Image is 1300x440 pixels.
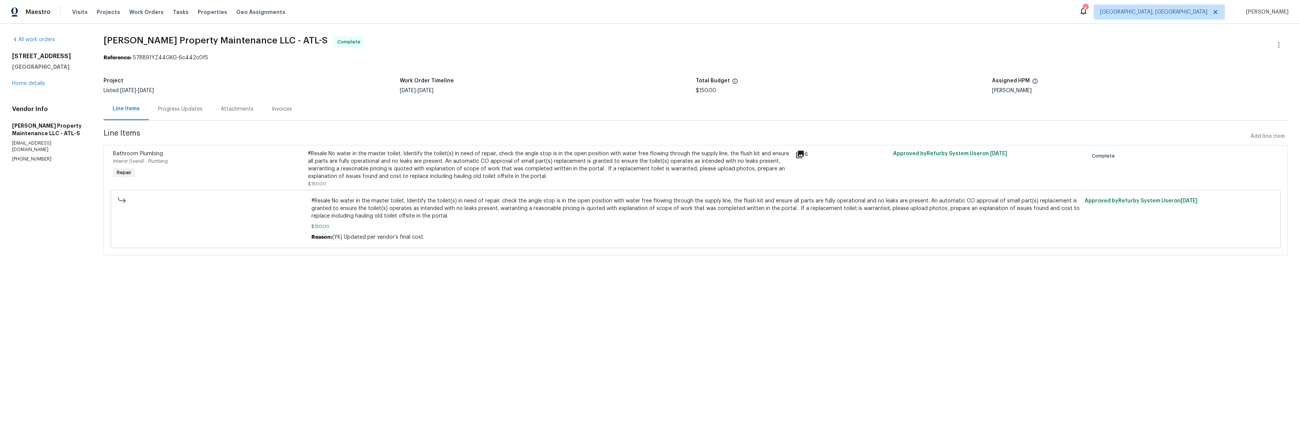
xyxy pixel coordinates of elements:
span: Reason: [311,235,332,240]
span: Geo Assignments [236,8,285,16]
span: [GEOGRAPHIC_DATA], [GEOGRAPHIC_DATA] [1100,8,1207,16]
span: - [400,88,433,93]
span: Listed [104,88,154,93]
span: $150.00 [696,88,716,93]
span: Work Orders [129,8,164,16]
span: The total cost of line items that have been proposed by Opendoor. This sum includes line items th... [732,78,738,88]
span: (YK) Updated per vendor’s final cost. [332,235,424,240]
div: Line Items [113,105,140,113]
div: 4 [1083,5,1088,12]
span: [DATE] [138,88,154,93]
span: Complete [1092,152,1118,160]
span: Approved by Refurby System User on [893,151,1007,156]
span: Visits [72,8,88,16]
div: Invoices [272,105,292,113]
span: #Resale No water in the master toilet. Identify the toilet(s) in need of repair, check the angle ... [311,197,1080,220]
span: Bathroom Plumbing [113,151,163,156]
span: $150.00 [308,182,326,186]
h5: Assigned HPM [992,78,1030,83]
h5: Project [104,78,123,83]
h4: Vendor Info [12,105,85,113]
span: [PERSON_NAME] [1243,8,1289,16]
b: Reference: [104,55,132,60]
span: Tasks [173,9,189,15]
div: [PERSON_NAME] [992,88,1288,93]
h5: Work Order Timeline [400,78,454,83]
span: Complete [337,38,364,46]
p: [EMAIL_ADDRESS][DOMAIN_NAME] [12,140,85,153]
h5: Total Budget [696,78,730,83]
div: 6 [795,150,888,159]
a: All work orders [12,37,55,42]
span: The hpm assigned to this work order. [1032,78,1038,88]
span: Maestro [26,8,51,16]
span: [DATE] [400,88,416,93]
span: - [120,88,154,93]
span: [DATE] [990,151,1007,156]
span: Interior Overall - Plumbing [113,159,168,164]
h2: [STREET_ADDRESS] [12,52,85,60]
h5: [PERSON_NAME] Property Maintenance LLC - ATL-S [12,122,85,137]
span: [PERSON_NAME] Property Maintenance LLC - ATL-S [104,36,328,45]
h5: [GEOGRAPHIC_DATA] [12,63,85,71]
span: [DATE] [120,88,136,93]
span: Repair [114,169,135,176]
span: Properties [198,8,227,16]
span: $150.00 [311,223,1080,230]
a: Home details [12,81,45,86]
span: Projects [97,8,120,16]
p: [PHONE_NUMBER] [12,156,85,162]
span: [DATE] [1181,198,1198,204]
div: #Resale No water in the master toilet. Identify the toilet(s) in need of repair, check the angle ... [308,150,791,180]
span: [DATE] [418,88,433,93]
div: 57R891YZ44GKG-6c442c0f5 [104,54,1288,62]
span: Approved by Refurby System User on [1085,198,1198,204]
div: Attachments [221,105,254,113]
div: Progress Updates [158,105,203,113]
span: Line Items [104,130,1247,144]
